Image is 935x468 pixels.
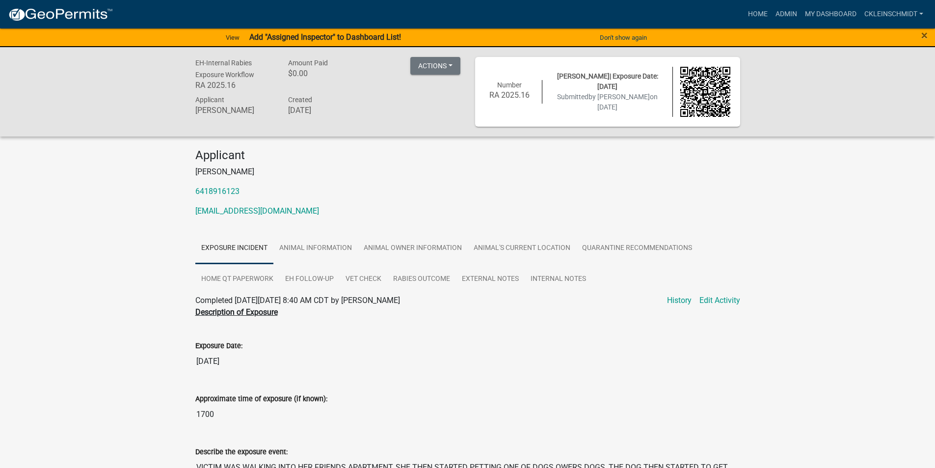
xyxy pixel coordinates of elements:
[195,233,273,264] a: Exposure Incident
[921,29,928,41] button: Close
[279,264,340,295] a: EH Follow-up
[860,5,927,24] a: ckleinschmidt
[195,343,242,350] label: Exposure Date:
[557,93,658,111] span: Submitted on [DATE]
[195,307,278,317] u: Description of Exposure
[288,96,312,104] span: Created
[680,67,730,117] img: QR code
[288,106,367,115] h6: [DATE]
[195,59,254,79] span: EH-Internal Rabies Exposure Workflow
[667,295,692,306] a: History
[387,264,456,295] a: Rabies Outcome
[195,166,740,178] p: [PERSON_NAME]
[576,233,698,264] a: Quarantine Recommendations
[525,264,592,295] a: Internal Notes
[921,28,928,42] span: ×
[497,81,522,89] span: Number
[195,187,240,196] a: 6418916123
[557,72,658,90] span: [PERSON_NAME]| Exposure Date: [DATE]
[588,93,650,101] span: by [PERSON_NAME]
[249,32,401,42] strong: Add "Assigned Inspector" to Dashboard List!
[410,57,460,75] button: Actions
[273,233,358,264] a: Animal Information
[195,449,288,456] label: Describe the exposure event:
[485,90,535,100] h6: RA 2025.16
[195,206,319,216] a: [EMAIL_ADDRESS][DOMAIN_NAME]
[288,59,328,67] span: Amount Paid
[340,264,387,295] a: Vet Check
[195,96,224,104] span: Applicant
[772,5,801,24] a: Admin
[456,264,525,295] a: External Notes
[801,5,860,24] a: My Dashboard
[195,264,279,295] a: Home QT Paperwork
[596,29,651,46] button: Don't show again
[468,233,576,264] a: Animal's Current Location
[195,81,274,90] h6: RA 2025.16
[699,295,740,306] a: Edit Activity
[358,233,468,264] a: Animal Owner Information
[195,106,274,115] h6: [PERSON_NAME]
[195,396,327,403] label: Approximate time of exposure (if known):
[195,148,740,163] h4: Applicant
[195,296,400,305] span: Completed [DATE][DATE] 8:40 AM CDT by [PERSON_NAME]
[288,69,367,78] h6: $0.00
[222,29,243,46] a: View
[744,5,772,24] a: Home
